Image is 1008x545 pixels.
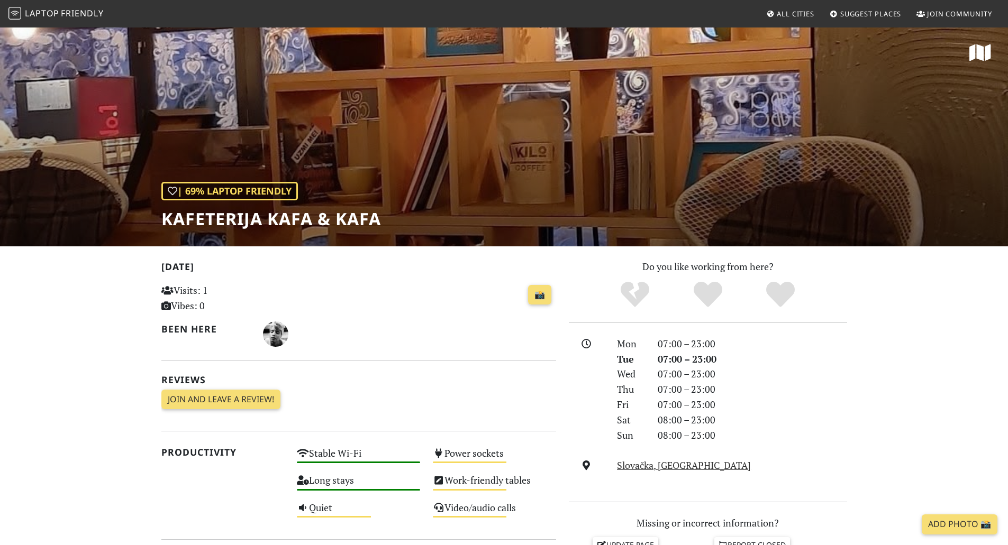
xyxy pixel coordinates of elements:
h2: Been here [161,324,251,335]
img: 867-natalija.jpg [263,321,288,347]
div: Fri [611,397,651,412]
span: Join Community [927,9,992,19]
h2: Reviews [161,374,556,385]
div: Quiet [290,499,426,526]
p: Do you like working from here? [569,259,847,274]
div: Definitely! [744,280,817,309]
div: Tue [611,352,651,367]
img: LaptopFriendly [8,7,21,20]
p: Missing or incorrect information? [569,515,847,531]
div: 07:00 – 23:00 [651,366,853,382]
div: Sun [611,428,651,443]
div: Wed [611,366,651,382]
p: Visits: 1 Vibes: 0 [161,283,285,313]
a: LaptopFriendly LaptopFriendly [8,5,104,23]
div: No [598,280,671,309]
div: Power sockets [426,445,562,472]
span: Suggest Places [840,9,902,19]
div: Long stays [290,472,426,498]
div: Stable Wi-Fi [290,445,426,472]
h1: Kafeterija Kafa & Kafa [161,209,381,229]
div: Sat [611,412,651,428]
div: Yes [671,280,744,309]
a: Suggest Places [825,4,906,23]
span: Natalija Lazovic [263,327,288,339]
a: Join and leave a review! [161,390,280,410]
a: Join Community [912,4,996,23]
div: Thu [611,382,651,397]
div: 07:00 – 23:00 [651,336,853,352]
div: 07:00 – 23:00 [651,382,853,397]
span: All Cities [777,9,814,19]
a: All Cities [762,4,819,23]
h2: [DATE] [161,261,556,276]
div: Video/audio calls [426,499,562,526]
div: 08:00 – 23:00 [651,428,853,443]
div: 07:00 – 23:00 [651,352,853,367]
a: Slovačka, [GEOGRAPHIC_DATA] [617,459,751,472]
div: Work-friendly tables [426,472,562,498]
span: Friendly [61,7,103,19]
div: 07:00 – 23:00 [651,397,853,412]
a: 📸 [528,285,551,305]
h2: Productivity [161,447,285,458]
div: | 69% Laptop Friendly [161,182,298,200]
span: Laptop [25,7,59,19]
div: 08:00 – 23:00 [651,412,853,428]
div: Mon [611,336,651,352]
a: Add Photo 📸 [922,514,997,534]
